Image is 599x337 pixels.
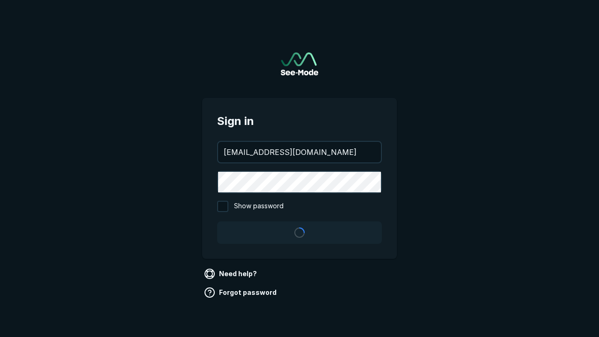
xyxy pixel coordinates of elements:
a: Go to sign in [281,52,318,75]
a: Forgot password [202,285,280,300]
a: Need help? [202,266,261,281]
input: your@email.com [218,142,381,162]
span: Sign in [217,113,382,130]
img: See-Mode Logo [281,52,318,75]
span: Show password [234,201,284,212]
